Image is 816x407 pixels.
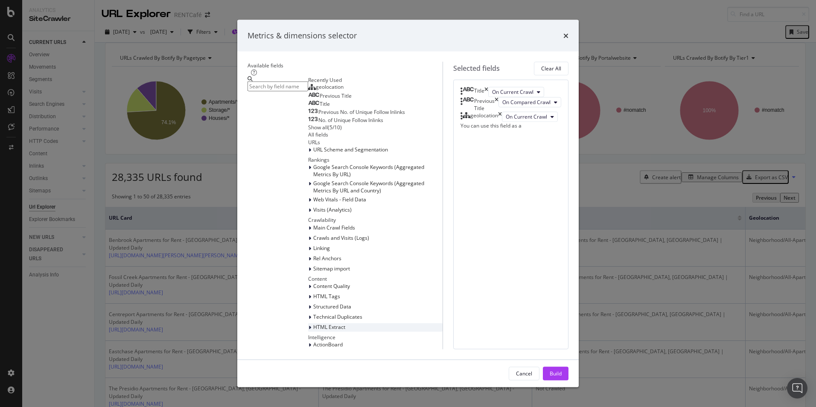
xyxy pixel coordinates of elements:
span: On Current Crawl [492,88,533,96]
span: Content Quality [313,282,350,289]
div: All fields [308,131,443,138]
div: Open Intercom Messenger [787,378,807,398]
span: HTML Tags [313,292,340,299]
button: Clear All [534,61,568,75]
span: Technical Duplicates [313,313,362,320]
div: Intelligence [308,333,443,340]
div: modal [237,20,579,387]
div: Content [308,275,443,282]
div: You can use this field as a [460,122,561,129]
div: times [498,112,502,122]
div: Available fields [248,61,443,69]
div: Crawlability [308,216,443,224]
div: geolocationtimesOn Current Crawl [460,112,561,122]
div: Clear All [541,65,561,72]
div: Show all [308,124,328,131]
span: HTML Extract [313,323,345,330]
span: Main Crawl Fields [313,224,355,231]
div: ( 5 / 10 ) [328,124,342,131]
span: Google Search Console Keywords (Aggregated Metrics By URL) [313,163,424,177]
span: Crawls and Visits (Logs) [313,234,369,241]
span: geolocation [316,83,344,90]
span: Google Search Console Keywords (Aggregated Metrics By URL and Country) [313,180,424,194]
span: Linking [313,244,330,251]
span: Title [320,100,330,108]
button: On Current Crawl [488,87,544,97]
button: On Compared Crawl [498,97,561,107]
span: ActionBoard [313,340,343,348]
div: URLs [308,138,443,145]
div: Previous Title [474,97,495,111]
span: Previous No. of Unique Follow Inlinks [318,108,405,116]
div: times [484,87,488,97]
span: Sitemap import [313,265,350,272]
input: Search by field name [248,81,308,91]
button: Build [543,366,568,380]
div: Title [474,87,484,97]
div: geolocation [470,112,498,122]
div: times [495,97,498,111]
span: URL Scheme and Segmentation [313,145,388,153]
div: times [563,30,568,41]
div: Previous TitletimesOn Compared Crawl [460,97,561,111]
span: Structured Data [313,302,351,310]
span: Visits (Analytics) [313,206,352,213]
span: Rel Anchors [313,254,341,262]
div: Recently Used [308,76,443,84]
span: No. of Unique Follow Inlinks [318,116,383,124]
button: Cancel [509,366,539,380]
div: Cancel [516,370,532,377]
span: Previous Title [320,92,352,99]
div: TitletimesOn Current Crawl [460,87,561,97]
span: On Current Crawl [506,113,547,120]
button: On Current Crawl [502,112,558,122]
span: On Compared Crawl [502,99,551,106]
div: Selected fields [453,64,500,73]
span: Web Vitals - Field Data [313,196,366,203]
div: Rankings [308,156,443,163]
div: Metrics & dimensions selector [248,30,357,41]
div: Build [550,370,562,377]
